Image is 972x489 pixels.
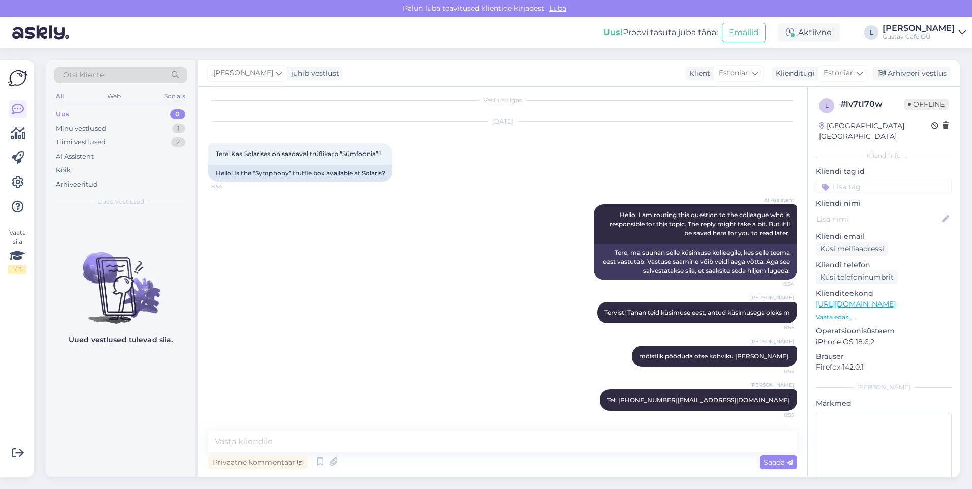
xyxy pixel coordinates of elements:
[69,334,173,345] p: Uued vestlused tulevad siia.
[816,299,896,309] a: [URL][DOMAIN_NAME]
[8,265,26,274] div: 1 / 3
[211,182,250,190] span: 8:54
[750,338,794,345] span: [PERSON_NAME]
[816,213,940,225] input: Lisa nimi
[216,150,382,158] span: Tere! Kas Solarises on saadaval trúflikarp “Sümfoonia”?
[208,117,797,126] div: [DATE]
[722,23,766,42] button: Emailid
[816,288,952,299] p: Klienditeekond
[603,26,718,39] div: Proovi tasuta juba täna:
[287,68,339,79] div: juhib vestlust
[816,313,952,322] p: Vaata edasi ...
[213,68,274,79] span: [PERSON_NAME]
[170,109,185,119] div: 0
[546,4,569,13] span: Luba
[54,89,66,103] div: All
[56,109,69,119] div: Uus
[719,68,750,79] span: Estonian
[772,68,815,79] div: Klienditugi
[639,352,790,360] span: mõistlik pööduda otse kohviku [PERSON_NAME].
[756,280,794,288] span: 8:54
[208,165,392,182] div: Hello! Is the “Symphony” truffle box available at Solaris?
[678,396,790,404] a: [EMAIL_ADDRESS][DOMAIN_NAME]
[8,228,26,274] div: Vaata siia
[756,196,794,204] span: AI Assistent
[872,67,951,80] div: Arhiveeri vestlus
[685,68,710,79] div: Klient
[816,151,952,160] div: Kliendi info
[816,260,952,270] p: Kliendi telefon
[208,96,797,105] div: Vestlus algas
[840,98,904,110] div: # lv7tl70w
[904,99,949,110] span: Offline
[56,137,106,147] div: Tiimi vestlused
[883,24,955,33] div: [PERSON_NAME]
[56,165,71,175] div: Kõik
[8,69,27,88] img: Askly Logo
[816,179,952,194] input: Lisa tag
[607,396,790,404] span: Tel: [PHONE_NUMBER]
[208,455,308,469] div: Privaatne kommentaar
[816,362,952,373] p: Firefox 142.0.1
[603,27,623,37] b: Uus!
[750,381,794,389] span: [PERSON_NAME]
[824,68,855,79] span: Estonian
[756,324,794,331] span: 8:55
[162,89,187,103] div: Socials
[816,242,888,256] div: Küsi meiliaadressi
[816,198,952,209] p: Kliendi nimi
[63,70,104,80] span: Otsi kliente
[816,231,952,242] p: Kliendi email
[97,197,144,206] span: Uued vestlused
[610,211,792,237] span: Hello, I am routing this question to the colleague who is responsible for this topic. The reply m...
[56,124,106,134] div: Minu vestlused
[756,411,794,419] span: 8:55
[883,24,966,41] a: [PERSON_NAME]Gustav Cafe OÜ
[750,294,794,301] span: [PERSON_NAME]
[816,337,952,347] p: iPhone OS 18.6.2
[172,124,185,134] div: 1
[816,383,952,392] div: [PERSON_NAME]
[816,270,898,284] div: Küsi telefoninumbrit
[594,244,797,280] div: Tere, ma suunan selle küsimuse kolleegile, kes selle teema eest vastutab. Vastuse saamine võib ve...
[56,151,94,162] div: AI Assistent
[816,398,952,409] p: Märkmed
[171,137,185,147] div: 2
[105,89,123,103] div: Web
[778,23,840,42] div: Aktiivne
[819,120,931,142] div: [GEOGRAPHIC_DATA], [GEOGRAPHIC_DATA]
[764,457,793,467] span: Saada
[756,368,794,375] span: 8:55
[46,234,195,325] img: No chats
[56,179,98,190] div: Arhiveeritud
[883,33,955,41] div: Gustav Cafe OÜ
[816,351,952,362] p: Brauser
[604,309,790,316] span: Tervist! Tänan teid küsimuse eest, antud küsimusega oleks m
[816,326,952,337] p: Operatsioonisüsteem
[864,25,878,40] div: L
[816,166,952,177] p: Kliendi tag'id
[825,102,829,109] span: l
